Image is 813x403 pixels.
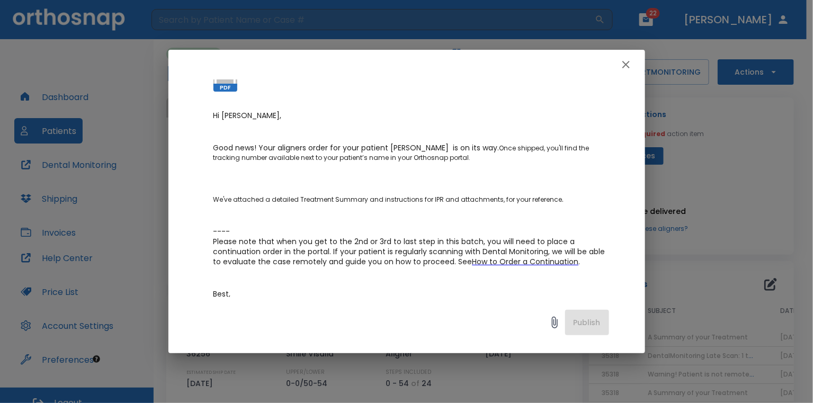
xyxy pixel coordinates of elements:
span: . [562,194,564,204]
p: We've attached a detailed Treatment Summary and instructions for IPR and attachments, for your re... [213,185,609,204]
span: PDF [213,84,237,92]
span: Hi [PERSON_NAME], [213,110,282,121]
span: How to Order a Continuation [472,256,579,267]
span: . [579,256,580,267]
p: Once shipped, you'll find the tracking number available next to your patient’s name in your Ortho... [213,143,609,163]
span: Good news! Your aligners order for your patient [PERSON_NAME] is on its way. [213,142,499,153]
span: ---- Please note that when you get to the 2nd or 3rd to last step in this batch, you will need to... [213,226,607,267]
a: How to Order a Continuation [472,257,579,266]
span: Best, The Orthosnap Team [213,289,294,309]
